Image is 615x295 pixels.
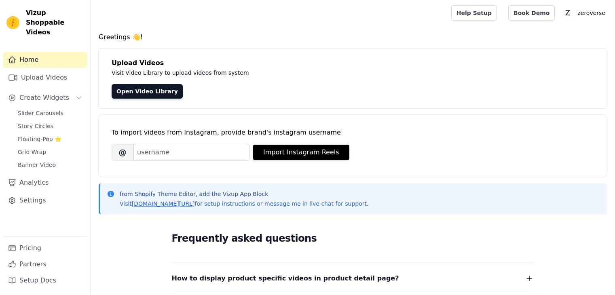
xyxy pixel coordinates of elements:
[172,273,534,284] button: How to display product specific videos in product detail page?
[112,68,474,78] p: Visit Video Library to upload videos from system
[574,6,609,20] p: zeroverse
[566,9,571,17] text: Z
[112,144,133,161] span: @
[451,5,497,21] a: Help Setup
[120,200,368,208] p: Visit for setup instructions or message me in live chat for support.
[561,6,609,20] button: Z zeroverse
[253,145,349,160] button: Import Instagram Reels
[99,32,607,42] h4: Greetings 👋!
[3,175,87,191] a: Analytics
[3,90,87,106] button: Create Widgets
[132,200,195,207] a: [DOMAIN_NAME][URL]
[3,272,87,289] a: Setup Docs
[3,192,87,209] a: Settings
[172,230,534,247] h2: Frequently asked questions
[112,58,594,68] h4: Upload Videos
[26,8,84,37] span: Vizup Shoppable Videos
[120,190,368,198] p: from Shopify Theme Editor, add the Vizup App Block
[3,256,87,272] a: Partners
[3,70,87,86] a: Upload Videos
[3,240,87,256] a: Pricing
[508,5,555,21] a: Book Demo
[18,135,61,143] span: Floating-Pop ⭐
[13,107,87,119] a: Slider Carousels
[13,146,87,158] a: Grid Wrap
[13,120,87,132] a: Story Circles
[6,16,19,29] img: Vizup
[13,159,87,171] a: Banner Video
[19,93,69,103] span: Create Widgets
[112,128,594,137] div: To import videos from Instagram, provide brand's instagram username
[133,144,250,161] input: username
[13,133,87,145] a: Floating-Pop ⭐
[18,122,53,130] span: Story Circles
[172,273,399,284] span: How to display product specific videos in product detail page?
[18,148,46,156] span: Grid Wrap
[18,161,56,169] span: Banner Video
[18,109,63,117] span: Slider Carousels
[112,84,183,99] a: Open Video Library
[3,52,87,68] a: Home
